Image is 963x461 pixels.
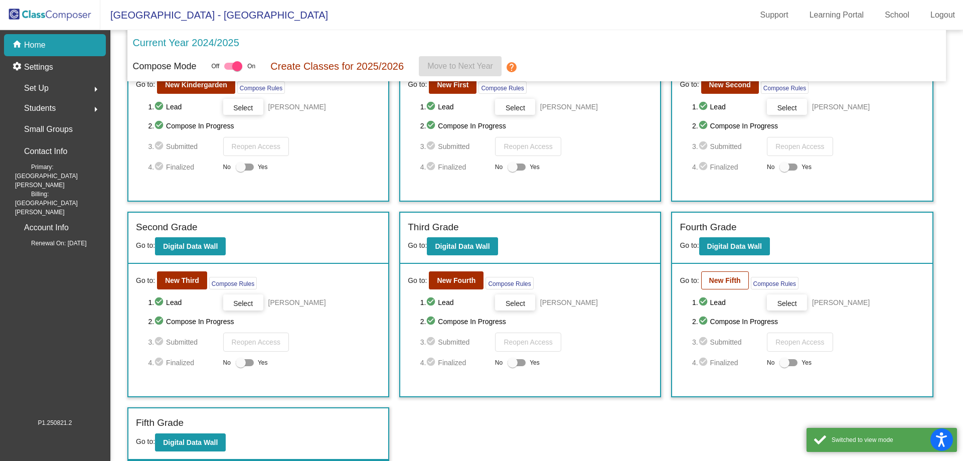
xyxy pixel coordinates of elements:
button: Reopen Access [495,333,561,352]
mat-icon: check_circle [426,296,438,309]
mat-icon: arrow_right [90,103,102,115]
span: [PERSON_NAME] [540,297,598,308]
span: 4. Finalized [692,357,762,369]
mat-icon: check_circle [154,357,166,369]
span: 3. Submitted [692,140,762,152]
span: 2. Compose In Progress [148,120,381,132]
button: New Fourth [429,271,484,289]
span: 1. Lead [692,101,762,113]
a: Learning Portal [801,7,872,23]
mat-icon: check_circle [698,101,710,113]
a: School [877,7,917,23]
span: 2. Compose In Progress [692,316,925,328]
span: 3. Submitted [420,336,490,348]
span: [PERSON_NAME] [268,102,326,112]
span: 4. Finalized [148,357,218,369]
span: 3. Submitted [148,336,218,348]
div: Switched to view mode [832,435,949,444]
mat-icon: check_circle [698,316,710,328]
mat-icon: check_circle [698,357,710,369]
span: No [223,163,231,172]
mat-icon: check_circle [426,140,438,152]
span: No [495,163,503,172]
span: 3. Submitted [420,140,490,152]
mat-icon: check_circle [426,357,438,369]
mat-icon: check_circle [154,101,166,113]
button: Reopen Access [223,333,289,352]
mat-icon: check_circle [154,336,166,348]
button: Compose Rules [486,277,533,289]
span: Reopen Access [232,142,280,150]
span: Select [233,299,253,308]
button: Compose Rules [761,81,809,94]
span: Go to: [136,241,155,249]
span: Renewal On: [DATE] [15,239,86,248]
b: New Second [709,81,751,89]
mat-icon: check_circle [154,140,166,152]
mat-icon: check_circle [698,296,710,309]
b: New Third [165,276,199,284]
label: Fourth Grade [680,220,736,235]
span: Yes [258,357,268,369]
span: Move to Next Year [427,62,493,70]
span: Select [505,104,525,112]
span: Select [505,299,525,308]
p: Compose Mode [132,60,196,73]
button: Digital Data Wall [155,433,226,451]
span: Students [24,101,56,115]
mat-icon: settings [12,61,24,73]
span: Reopen Access [504,338,552,346]
mat-icon: check_circle [154,316,166,328]
span: Off [211,62,219,71]
span: 2. Compose In Progress [420,316,653,328]
span: Go to: [136,79,155,90]
label: Fifth Grade [136,416,184,430]
a: Logout [922,7,963,23]
span: Go to: [680,241,699,249]
span: 2. Compose In Progress [148,316,381,328]
mat-icon: check_circle [426,101,438,113]
b: New Kindergarden [165,81,227,89]
b: Digital Data Wall [163,242,218,250]
button: New First [429,76,476,94]
button: Reopen Access [767,137,833,156]
b: New First [437,81,468,89]
span: 1. Lead [692,296,762,309]
span: On [247,62,255,71]
button: Digital Data Wall [427,237,498,255]
button: Compose Rules [478,81,526,94]
mat-icon: check_circle [154,161,166,173]
label: Second Grade [136,220,198,235]
p: Settings [24,61,53,73]
mat-icon: home [12,39,24,51]
span: 4. Finalized [148,161,218,173]
span: Go to: [408,275,427,286]
b: Digital Data Wall [707,242,762,250]
button: Compose Rules [209,277,257,289]
p: Contact Info [24,144,67,159]
button: New Fifth [701,271,749,289]
span: Yes [258,161,268,173]
b: Digital Data Wall [163,438,218,446]
p: Current Year 2024/2025 [132,35,239,50]
span: 3. Submitted [148,140,218,152]
b: New Fourth [437,276,475,284]
span: No [767,163,774,172]
span: Select [233,104,253,112]
span: [PERSON_NAME] [268,297,326,308]
span: No [223,358,231,367]
p: Create Classes for 2025/2026 [270,59,404,74]
span: Reopen Access [504,142,552,150]
span: [PERSON_NAME] [540,102,598,112]
mat-icon: check_circle [698,140,710,152]
span: Set Up [24,81,49,95]
span: [PERSON_NAME] [812,297,870,308]
button: Select [495,99,535,115]
button: Select [223,99,263,115]
span: [GEOGRAPHIC_DATA] - [GEOGRAPHIC_DATA] [100,7,328,23]
button: Select [767,294,807,311]
span: Yes [530,161,540,173]
span: 2. Compose In Progress [692,120,925,132]
button: Select [767,99,807,115]
p: Account Info [24,221,69,235]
